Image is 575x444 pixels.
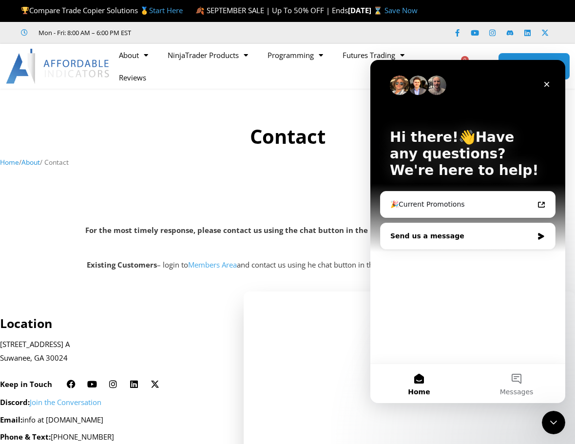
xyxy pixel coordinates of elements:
span: 0 [461,56,469,64]
p: – login to and contact us using he chat button in the bottom right corner of any page. [5,258,570,272]
span: Compare Trade Copier Solutions 🥇 [21,5,183,15]
a: Programming [258,44,333,66]
a: MEMBERS AREA [498,53,570,80]
a: Reviews [109,66,156,89]
a: Join the Conversation [30,397,101,407]
a: About [109,44,158,66]
iframe: Customer reviews powered by Trustpilot [145,28,291,38]
a: Start Here [149,5,183,15]
iframe: Intercom live chat [370,60,565,403]
img: 🏆 [21,7,29,14]
a: NinjaTrader Products [158,44,258,66]
span: MEMBERS AREA [508,59,559,74]
a: About [21,157,40,167]
a: Save Now [384,5,418,15]
a: Futures Trading [333,44,414,66]
img: LogoAI | Affordable Indicators – NinjaTrader [6,49,111,84]
strong: For the most timely response, please contact us using the chat button in the bottom right corner ... [85,225,490,235]
a: Members Area [188,260,237,270]
iframe: Intercom live chat [542,411,565,434]
span: Mon - Fri: 8:00 AM – 6:00 PM EST [36,27,131,39]
strong: Existing Customers [87,260,157,270]
nav: Menu [109,44,448,89]
strong: [DATE] ⌛ [348,5,384,15]
a: 0 [437,52,480,80]
span: 🍂 SEPTEMBER SALE | Up To 50% OFF | Ends [195,5,348,15]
